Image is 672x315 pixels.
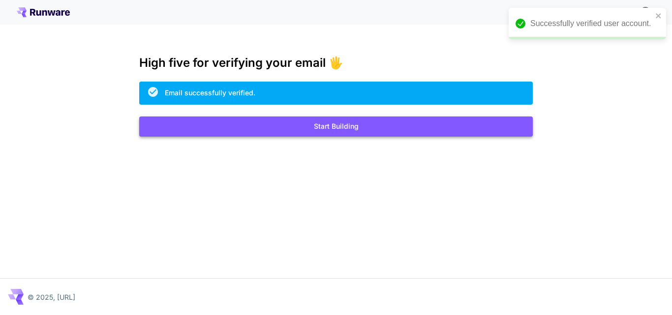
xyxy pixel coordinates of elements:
div: Email successfully verified. [165,87,255,98]
button: Start Building [139,116,533,137]
div: Successfully verified user account. [530,18,652,29]
h3: High five for verifying your email 🖐️ [139,56,533,70]
button: close [655,12,662,20]
button: In order to qualify for free credit, you need to sign up with a business email address and click ... [636,2,655,22]
p: © 2025, [URL] [28,292,75,302]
